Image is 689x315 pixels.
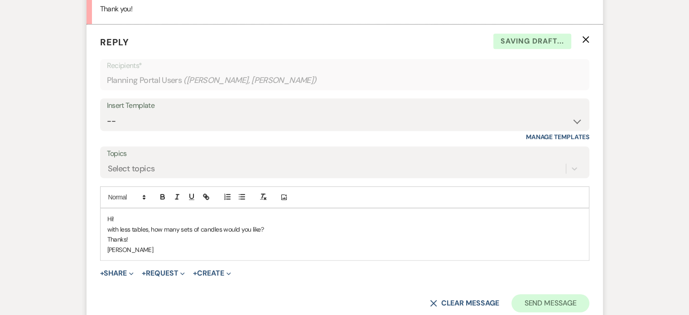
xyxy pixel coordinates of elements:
span: + [193,270,197,277]
p: [PERSON_NAME] [107,245,582,255]
span: Reply [100,36,129,48]
p: Hi! [107,214,582,224]
p: Thanks! [107,234,582,244]
button: Create [193,270,231,277]
button: Clear message [430,300,499,307]
p: Recipients* [107,60,583,72]
p: with less tables, how many sets of candles would you like? [107,224,582,234]
div: Insert Template [107,99,583,112]
span: + [100,270,104,277]
label: Topics [107,147,583,160]
span: + [142,270,146,277]
div: Select topics [108,163,155,175]
span: Saving draft... [493,34,571,49]
button: Request [142,270,185,277]
span: ( [PERSON_NAME], [PERSON_NAME] ) [183,74,317,87]
div: Planning Portal Users [107,72,583,89]
button: Send Message [511,294,589,312]
button: Share [100,270,134,277]
a: Manage Templates [526,133,589,141]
